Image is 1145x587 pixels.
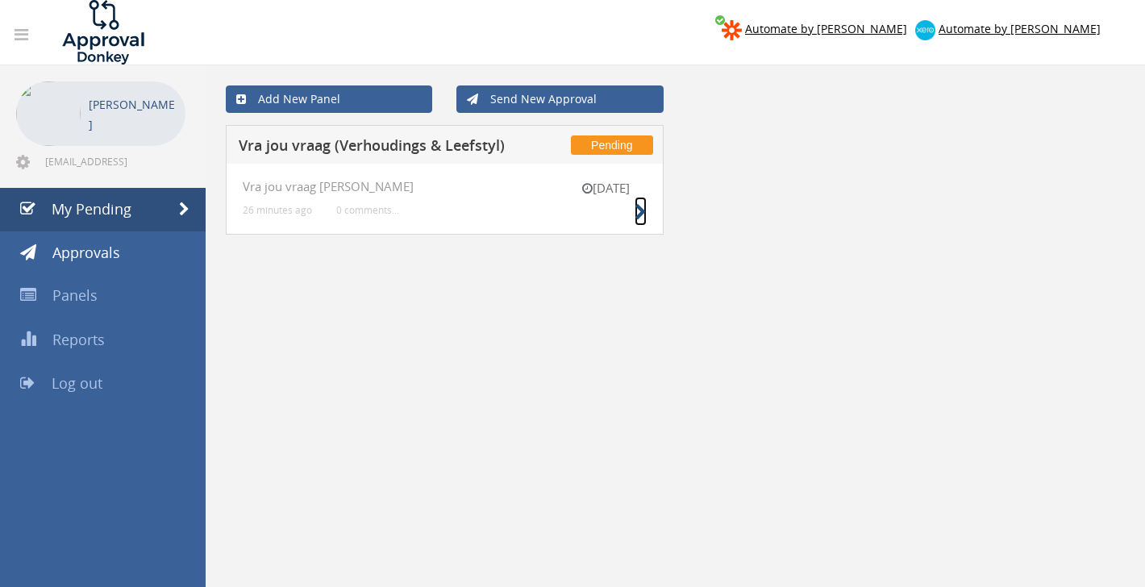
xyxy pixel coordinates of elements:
[722,20,742,40] img: zapier-logomark.png
[566,180,647,197] small: [DATE]
[52,285,98,305] span: Panels
[939,21,1101,36] span: Automate by [PERSON_NAME]
[915,20,935,40] img: xero-logo.png
[239,138,527,158] h5: Vra jou vraag (Verhoudings & Leefstyl)
[52,199,131,219] span: My Pending
[745,21,907,36] span: Automate by [PERSON_NAME]
[456,85,663,113] a: Send New Approval
[52,373,102,393] span: Log out
[226,85,432,113] a: Add New Panel
[243,180,647,194] h4: Vra jou vraag [PERSON_NAME]
[571,135,652,155] span: Pending
[243,204,312,216] small: 26 minutes ago
[52,243,120,262] span: Approvals
[336,204,399,216] small: 0 comments...
[52,330,105,349] span: Reports
[45,155,182,168] span: [EMAIL_ADDRESS][DOMAIN_NAME]
[89,94,177,135] p: [PERSON_NAME]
